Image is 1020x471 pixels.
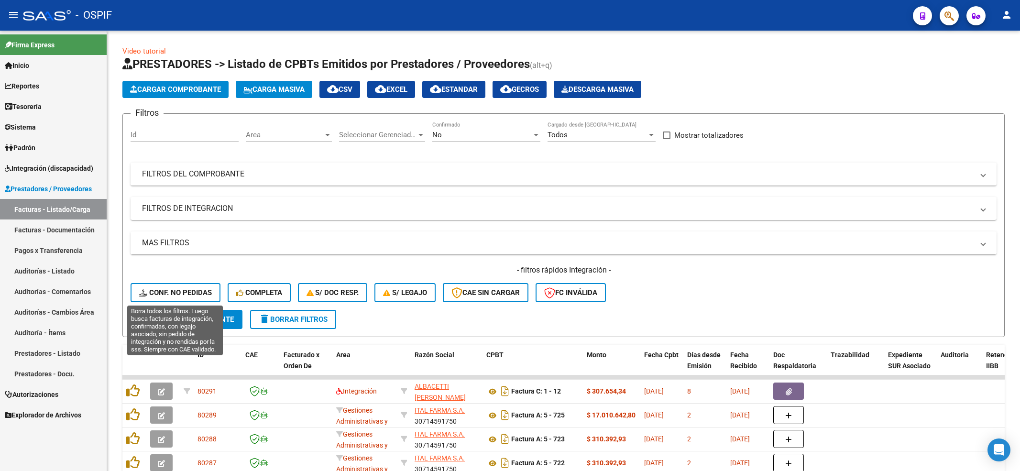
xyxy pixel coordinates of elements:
[131,283,220,302] button: Conf. no pedidas
[197,351,204,359] span: ID
[499,455,511,471] i: Descargar documento
[76,5,112,26] span: - OSPIF
[243,85,305,94] span: Carga Masiva
[500,83,512,95] mat-icon: cloud_download
[197,411,217,419] span: 80289
[5,410,81,420] span: Explorador de Archivos
[587,411,636,419] strong: $ 17.010.642,80
[130,85,221,94] span: Cargar Comprobante
[298,283,368,302] button: S/ Doc Resp.
[197,435,217,443] span: 80288
[131,197,997,220] mat-expansion-panel-header: FILTROS DE INTEGRACION
[131,310,242,329] button: Buscar Comprobante
[499,407,511,423] i: Descargar documento
[411,345,483,387] datatable-header-cell: Razón Social
[122,47,166,55] a: Video tutorial
[493,81,547,98] button: Gecros
[554,81,641,98] button: Descarga Masiva
[530,61,552,70] span: (alt+q)
[644,387,664,395] span: [DATE]
[375,85,407,94] span: EXCEL
[730,387,750,395] span: [DATE]
[499,431,511,447] i: Descargar documento
[241,345,280,387] datatable-header-cell: CAE
[483,345,583,387] datatable-header-cell: CPBT
[430,83,441,95] mat-icon: cloud_download
[432,131,442,139] span: No
[511,388,561,395] strong: Factura C: 1 - 12
[644,435,664,443] span: [DATE]
[443,283,528,302] button: CAE SIN CARGAR
[367,81,415,98] button: EXCEL
[336,387,377,395] span: Integración
[415,405,479,425] div: 30714591750
[122,81,229,98] button: Cargar Comprobante
[430,85,478,94] span: Estandar
[142,238,974,248] mat-panel-title: MAS FILTROS
[8,9,19,21] mat-icon: menu
[131,231,997,254] mat-expansion-panel-header: MAS FILTROS
[131,106,164,120] h3: Filtros
[415,381,479,401] div: 20232216426
[194,345,241,387] datatable-header-cell: ID
[769,345,827,387] datatable-header-cell: Doc Respaldatoria
[451,288,520,297] span: CAE SIN CARGAR
[415,430,465,438] span: ITAL FARMA S.A.
[375,83,386,95] mat-icon: cloud_download
[280,345,332,387] datatable-header-cell: Facturado x Orden De
[336,351,351,359] span: Area
[941,351,969,359] span: Auditoria
[383,288,427,297] span: S/ legajo
[336,406,388,436] span: Gestiones Administrativas y Otros
[499,383,511,399] i: Descargar documento
[536,283,606,302] button: FC Inválida
[319,81,360,98] button: CSV
[131,163,997,186] mat-expansion-panel-header: FILTROS DEL COMPROBANTE
[987,438,1010,461] div: Open Intercom Messenger
[259,313,270,325] mat-icon: delete
[336,430,388,460] span: Gestiones Administrativas y Otros
[122,57,530,71] span: PRESTADORES -> Listado de CPBTs Emitidos por Prestadores / Proveedores
[228,283,291,302] button: Completa
[687,435,691,443] span: 2
[544,288,597,297] span: FC Inválida
[5,389,58,400] span: Autorizaciones
[327,85,352,94] span: CSV
[5,40,55,50] span: Firma Express
[5,81,39,91] span: Reportes
[730,459,750,467] span: [DATE]
[5,163,93,174] span: Integración (discapacidad)
[587,435,626,443] strong: $ 310.392,93
[339,131,417,139] span: Seleccionar Gerenciador
[986,351,1017,370] span: Retencion IIBB
[773,351,816,370] span: Doc Respaldatoria
[644,411,664,419] span: [DATE]
[561,85,634,94] span: Descarga Masiva
[236,288,282,297] span: Completa
[5,101,42,112] span: Tesorería
[644,459,664,467] span: [DATE]
[500,85,539,94] span: Gecros
[415,429,479,449] div: 30714591750
[640,345,683,387] datatable-header-cell: Fecha Cpbt
[327,83,339,95] mat-icon: cloud_download
[644,351,679,359] span: Fecha Cpbt
[142,203,974,214] mat-panel-title: FILTROS DE INTEGRACION
[827,345,884,387] datatable-header-cell: Trazabilidad
[587,387,626,395] strong: $ 307.654,34
[5,60,29,71] span: Inicio
[511,460,565,467] strong: Factura A: 5 - 722
[139,315,234,324] span: Buscar Comprobante
[937,345,982,387] datatable-header-cell: Auditoria
[888,351,931,370] span: Expediente SUR Asociado
[250,310,336,329] button: Borrar Filtros
[674,130,744,141] span: Mostrar totalizadores
[131,265,997,275] h4: - filtros rápidos Integración -
[139,313,151,325] mat-icon: search
[511,436,565,443] strong: Factura A: 5 - 723
[332,345,397,387] datatable-header-cell: Area
[687,411,691,419] span: 2
[5,142,35,153] span: Padrón
[687,459,691,467] span: 2
[548,131,568,139] span: Todos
